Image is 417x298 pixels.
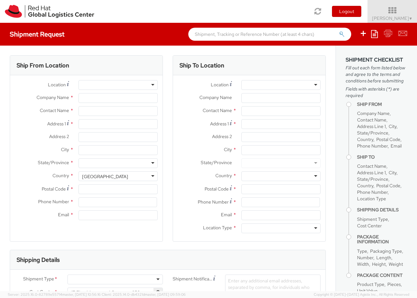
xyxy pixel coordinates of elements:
span: Client: 2025.14.0-db4321d [102,292,186,297]
span: Phone Number [38,199,69,205]
span: master, [DATE] 10:56:16 [62,292,101,297]
span: City [61,147,69,152]
span: Postal Code [376,136,400,142]
span: Weight [389,261,403,267]
h4: Ship From [357,102,407,107]
span: Fields with asterisks (*) are required [346,86,407,99]
span: Shipment Type [357,216,388,222]
span: Number [357,255,373,261]
span: Address 2 [49,134,69,139]
span: Company Name [199,94,232,100]
span: Email [221,212,232,218]
h3: Ship To Location [180,62,224,69]
span: IT Fixed Assets and Contracts 850 [71,290,159,295]
span: Packaging Type [370,248,402,254]
span: Server: 2025.16.0-82789e55714 [8,292,101,297]
span: City [389,170,396,176]
input: Shipment, Tracking or Reference Number (at least 4 chars) [188,28,351,41]
span: City [224,147,232,152]
span: Email [391,143,402,149]
img: rh-logistics-00dfa346123c4ec078e1.svg [5,5,94,18]
span: Postal Code [205,186,229,192]
div: [GEOGRAPHIC_DATA] [82,173,128,180]
span: State/Province [38,160,69,165]
h3: Shipment Checklist [346,57,407,63]
span: Location [48,82,66,88]
span: Contact Name [357,163,386,169]
span: Cost Center [357,223,382,229]
span: Phone Number [198,199,229,205]
span: Location Type [357,196,386,202]
span: State/Province [357,176,388,182]
span: Address Line 1 [357,123,386,129]
span: Pieces [387,281,401,287]
span: State/Province [357,130,388,136]
span: Height [372,261,386,267]
span: Contact Name [40,107,69,113]
span: Shipment Notification [173,276,213,282]
h4: Ship To [357,155,407,160]
span: Address 1 [47,121,66,127]
span: Postal Code [376,183,400,189]
span: Unit Value [357,288,378,294]
span: ▼ [409,16,413,21]
span: State/Province [201,160,232,165]
span: Location [211,82,229,88]
span: Country [215,173,232,178]
span: Shipment Type [23,276,54,283]
span: Fill out each form listed below and agree to the terms and conditions before submitting [346,64,407,84]
span: Country [357,136,373,142]
span: Company Name [357,110,390,116]
span: Phone Number [357,143,388,149]
span: Address 1 [210,121,229,127]
span: master, [DATE] 09:59:06 [145,292,186,297]
h3: Ship From Location [17,62,69,69]
span: [PERSON_NAME] [372,15,413,21]
span: Address 2 [212,134,232,139]
h4: Package Information [357,234,407,245]
span: Type [357,248,367,254]
button: Logout [332,6,361,17]
span: Location Type [203,225,232,231]
span: Copyright © [DATE]-[DATE] Agistix Inc., All Rights Reserved [314,292,409,297]
span: Phone Number [357,189,388,195]
span: Country [52,173,69,178]
span: Country [357,183,373,189]
h4: Package Content [357,273,407,278]
span: Contact Name [357,117,386,123]
h4: Shipping Details [357,207,407,212]
h3: Shipping Details [17,257,60,263]
span: Contact Name [203,107,232,113]
span: Address Line 1 [357,170,386,176]
span: Company Name [36,94,69,100]
span: City [389,123,396,129]
span: Product Type [357,281,384,287]
span: Email [58,212,69,218]
span: Postal Code [42,186,66,192]
h4: Shipment Request [10,31,65,38]
span: Cost Center [29,289,54,296]
span: Length [376,255,391,261]
span: Width [357,261,369,267]
span: IT Fixed Assets and Contracts 850 [67,288,163,297]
